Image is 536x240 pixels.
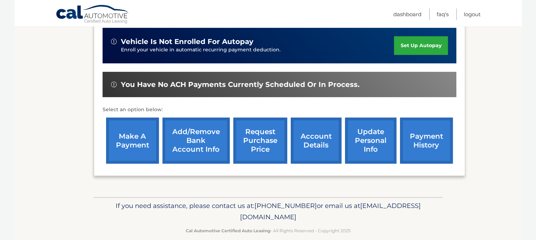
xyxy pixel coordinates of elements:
[111,82,117,87] img: alert-white.svg
[121,37,253,46] span: vehicle is not enrolled for autopay
[186,228,270,233] strong: Cal Automotive Certified Auto Leasing
[400,118,453,164] a: payment history
[464,8,481,20] a: Logout
[103,106,456,114] p: Select an option below:
[111,39,117,44] img: alert-white.svg
[254,202,317,210] span: [PHONE_NUMBER]
[121,46,394,54] p: Enroll your vehicle in automatic recurring payment deduction.
[56,5,130,25] a: Cal Automotive
[240,202,421,221] span: [EMAIL_ADDRESS][DOMAIN_NAME]
[345,118,396,164] a: update personal info
[393,8,421,20] a: Dashboard
[106,118,159,164] a: make a payment
[394,36,448,55] a: set up autopay
[121,80,359,89] span: You have no ACH payments currently scheduled or in process.
[162,118,230,164] a: Add/Remove bank account info
[98,200,438,223] p: If you need assistance, please contact us at: or email us at
[291,118,341,164] a: account details
[233,118,287,164] a: request purchase price
[98,227,438,234] p: - All Rights Reserved - Copyright 2025
[437,8,449,20] a: FAQ's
